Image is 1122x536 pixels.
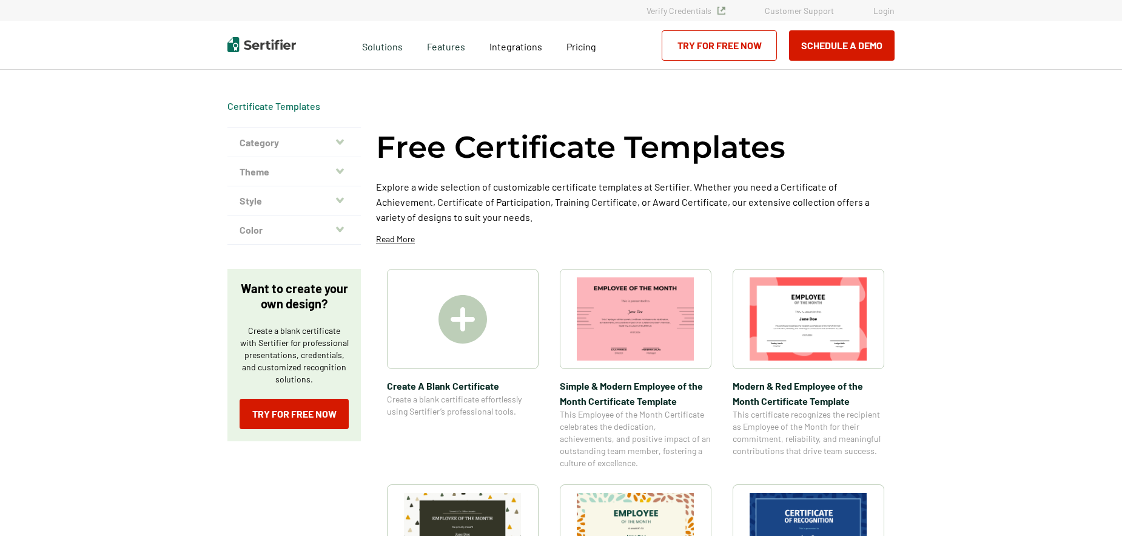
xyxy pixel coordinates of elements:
a: Simple & Modern Employee of the Month Certificate TemplateSimple & Modern Employee of the Month C... [560,269,711,469]
p: Explore a wide selection of customizable certificate templates at Sertifier. Whether you need a C... [376,179,895,225]
img: Modern & Red Employee of the Month Certificate Template [750,277,867,361]
div: Breadcrumb [227,100,320,112]
button: Color [227,215,361,245]
button: Category [227,128,361,157]
a: Certificate Templates [227,100,320,112]
span: Integrations [489,41,542,52]
p: Create a blank certificate with Sertifier for professional presentations, credentials, and custom... [240,325,349,385]
img: Sertifier | Digital Credentialing Platform [227,37,296,52]
p: Read More [376,233,415,245]
a: Login [873,5,895,16]
a: Modern & Red Employee of the Month Certificate TemplateModern & Red Employee of the Month Certifi... [733,269,884,469]
span: Pricing [566,41,596,52]
button: Style [227,186,361,215]
span: Create A Blank Certificate [387,378,539,393]
span: Create a blank certificate effortlessly using Sertifier’s professional tools. [387,393,539,418]
p: Want to create your own design? [240,281,349,311]
a: Integrations [489,38,542,53]
a: Verify Credentials [647,5,725,16]
h1: Free Certificate Templates [376,127,785,167]
span: Solutions [362,38,403,53]
span: Features [427,38,465,53]
span: This Employee of the Month Certificate celebrates the dedication, achievements, and positive impa... [560,409,711,469]
a: Try for Free Now [662,30,777,61]
img: Verified [717,7,725,15]
img: Create A Blank Certificate [438,295,487,344]
span: Modern & Red Employee of the Month Certificate Template [733,378,884,409]
span: This certificate recognizes the recipient as Employee of the Month for their commitment, reliabil... [733,409,884,457]
a: Pricing [566,38,596,53]
a: Try for Free Now [240,399,349,429]
img: Simple & Modern Employee of the Month Certificate Template [577,277,694,361]
button: Theme [227,157,361,186]
span: Simple & Modern Employee of the Month Certificate Template [560,378,711,409]
a: Customer Support [765,5,834,16]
